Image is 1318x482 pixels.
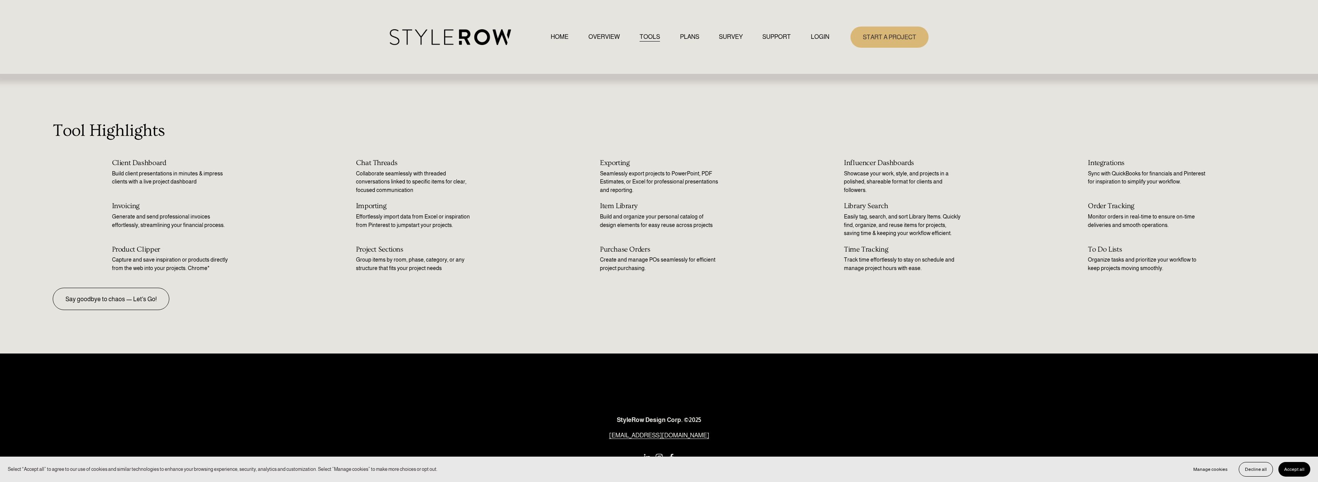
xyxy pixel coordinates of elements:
button: Manage cookies [1188,462,1233,477]
h2: Order Tracking [1088,202,1206,210]
a: OVERVIEW [588,32,620,42]
h2: Time Tracking [844,245,962,254]
h2: Chat Threads [356,159,474,167]
a: START A PROJECT [850,27,929,48]
h2: Importing [356,202,474,210]
h2: Influencer Dashboards [844,159,962,167]
p: Organize tasks and prioritize your workflow to keep projects moving smoothly. [1088,256,1206,272]
h2: Exporting [600,159,718,167]
a: Facebook [668,454,675,461]
h2: Library Search [844,202,962,210]
p: Effortlessly import data from Excel or inspiration from Pinterest to jumpstart your projects. [356,213,474,229]
span: SUPPORT [762,32,791,42]
strong: StyleRow Design Corp. ©2025 [617,417,701,423]
a: Instagram [655,454,663,461]
h2: Integrations [1088,159,1206,167]
button: Decline all [1239,462,1273,477]
h2: Project Sections [356,245,474,254]
a: LinkedIn [643,454,651,461]
a: [EMAIL_ADDRESS][DOMAIN_NAME] [609,431,709,440]
img: StyleRow [390,29,511,45]
a: HOME [551,32,568,42]
span: Accept all [1284,467,1305,472]
p: Collaborate seamlessly with threaded conversations linked to specific items for clear, focused co... [356,170,474,195]
p: Build and organize your personal catalog of design elements for easy reuse across projects [600,213,718,229]
span: Manage cookies [1193,467,1228,472]
button: Accept all [1278,462,1310,477]
p: Sync with QuickBooks for financials and Pinterest for inspiration to simplify your workflow. [1088,170,1206,186]
a: SURVEY [719,32,743,42]
p: Capture and save inspiration or products directly from the web into your projects. Chrome* [112,256,230,272]
p: Showcase your work, style, and projects in a polished, shareable format for clients and followers. [844,170,962,195]
p: Tool Highlights [53,118,1265,143]
a: TOOLS [640,32,660,42]
a: folder dropdown [762,32,791,42]
h2: Client Dashboard [112,159,230,167]
a: PLANS [680,32,699,42]
p: Easily tag, search, and sort Library Items. Quickly find, organize, and reuse items for projects,... [844,213,962,238]
p: Select “Accept all” to agree to our use of cookies and similar technologies to enhance your brows... [8,465,438,473]
p: Create and manage POs seamlessly for efficient project purchasing. [600,256,718,272]
a: Say goodbye to chaos — Let's Go! [53,288,169,310]
a: LOGIN [811,32,829,42]
span: Decline all [1245,467,1267,472]
h2: Purchase Orders [600,245,718,254]
p: Monitor orders in real-time to ensure on-time deliveries and smooth operations. [1088,213,1206,229]
p: Build client presentations in minutes & impress clients with a live project dashboard [112,170,230,186]
p: Group items by room, phase, category, or any structure that fits your project needs [356,256,474,272]
p: Seamlessly export projects to PowerPoint, PDF Estimates, or Excel for professional presentations ... [600,170,718,195]
h2: Item Library [600,202,718,210]
p: Generate and send professional invoices effortlessly, streamlining your financial process. [112,213,230,229]
h2: Product Clipper [112,245,230,254]
h2: Invoicing [112,202,230,210]
h2: To Do Lists [1088,245,1206,254]
p: Track time effortlessly to stay on schedule and manage project hours with ease. [844,256,962,272]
